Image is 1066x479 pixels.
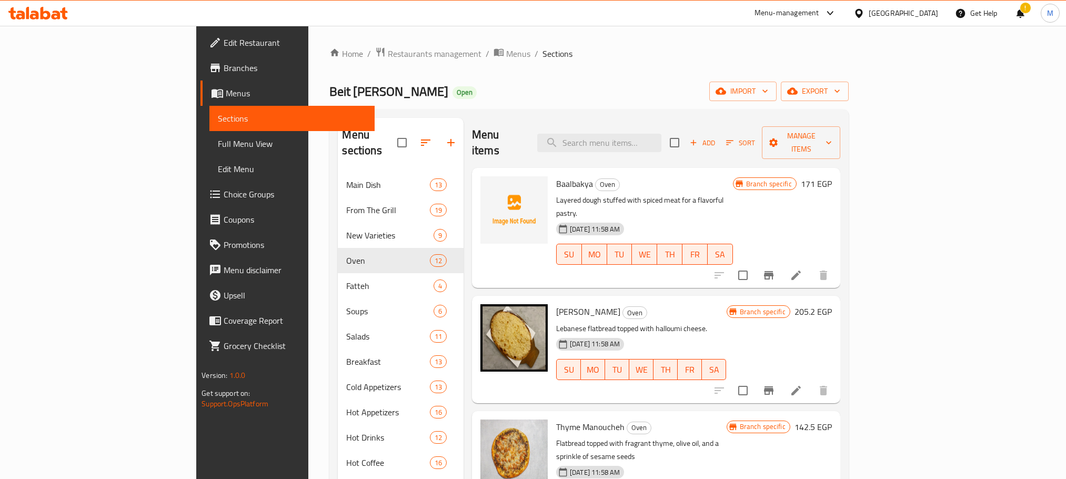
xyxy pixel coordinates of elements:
span: 13 [430,382,446,392]
a: Coverage Report [200,308,374,333]
img: Baalbakya [480,176,548,244]
span: [DATE] 11:58 AM [566,467,624,477]
span: 12 [430,256,446,266]
span: Full Menu View [218,137,366,150]
li: / [486,47,489,60]
button: delete [811,263,836,288]
button: Manage items [762,126,840,159]
button: SA [702,359,726,380]
span: Edit Restaurant [224,36,366,49]
a: Menus [200,81,374,106]
span: Sections [218,112,366,125]
div: items [430,431,447,444]
a: Menus [494,47,530,61]
span: Restaurants management [388,47,481,60]
span: M [1047,7,1053,19]
div: Oven [346,254,429,267]
div: Soups6 [338,298,464,324]
span: Select section [663,132,686,154]
a: Edit Menu [209,156,374,182]
button: TH [657,244,682,265]
span: Sort sections [413,130,438,155]
span: Salads [346,330,429,343]
span: Sort [726,137,755,149]
span: 16 [430,407,446,417]
div: items [434,280,447,292]
span: Grocery Checklist [224,340,366,352]
span: 16 [430,458,446,468]
span: Open [452,88,477,97]
button: FR [682,244,708,265]
span: TH [661,247,678,262]
a: Coupons [200,207,374,232]
a: Branches [200,55,374,81]
div: New Varieties9 [338,223,464,248]
span: Main Dish [346,178,429,191]
span: SA [712,247,729,262]
span: [DATE] 11:58 AM [566,224,624,234]
span: export [789,85,840,98]
p: Lebanese flatbread topped with halloumi cheese. [556,322,726,335]
span: MO [586,247,603,262]
button: SU [556,359,581,380]
button: WE [632,244,657,265]
button: import [709,82,777,101]
span: Coupons [224,213,366,226]
button: Branch-specific-item [756,378,781,403]
div: Fatteh4 [338,273,464,298]
div: Oven [627,422,651,434]
div: items [430,381,447,393]
a: Edit menu item [790,269,802,282]
div: items [434,305,447,317]
div: From The Grill19 [338,197,464,223]
span: Branch specific [742,179,796,189]
a: Full Menu View [209,131,374,156]
span: 11 [430,332,446,342]
a: Promotions [200,232,374,257]
li: / [535,47,538,60]
div: [GEOGRAPHIC_DATA] [869,7,938,19]
span: Baalbakya [556,176,593,192]
span: 1.0.0 [229,368,246,382]
h6: 142.5 EGP [795,420,832,434]
button: SU [556,244,582,265]
span: Add [688,137,717,149]
div: Main Dish13 [338,172,464,197]
button: export [781,82,849,101]
button: MO [581,359,605,380]
button: FR [678,359,702,380]
a: Edit menu item [790,384,802,397]
span: WE [636,247,653,262]
span: From The Grill [346,204,429,216]
button: WE [629,359,653,380]
button: Add section [438,130,464,155]
a: Sections [209,106,374,131]
div: Hot Coffee [346,456,429,469]
span: Sections [542,47,572,60]
span: SU [561,247,578,262]
div: items [430,406,447,418]
h2: Menu items [472,127,525,158]
span: SU [561,362,577,377]
span: Select to update [732,264,754,286]
span: Get support on: [202,386,250,400]
span: Version: [202,368,227,382]
span: 13 [430,180,446,190]
div: Menu-management [755,7,819,19]
h6: 171 EGP [801,176,832,191]
nav: breadcrumb [329,47,848,61]
div: Open [452,86,477,99]
span: Oven [623,307,647,319]
span: 13 [430,357,446,367]
span: FR [682,362,698,377]
span: 6 [434,306,446,316]
div: Soups [346,305,433,317]
span: SA [706,362,722,377]
a: Menu disclaimer [200,257,374,283]
span: Hot Appetizers [346,406,429,418]
button: SA [708,244,733,265]
span: Coverage Report [224,314,366,327]
span: Upsell [224,289,366,302]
